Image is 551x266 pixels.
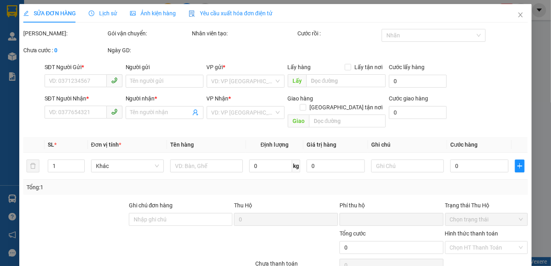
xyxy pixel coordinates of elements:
[368,137,447,153] th: Ghi chú
[170,160,243,172] input: VD: Bàn, Ghế
[129,202,173,209] label: Ghi chú đơn hàng
[48,141,54,148] span: SL
[189,10,272,16] span: Yêu cầu xuất hóa đơn điện tử
[23,29,106,38] div: [PERSON_NAME]:
[54,47,57,53] b: 0
[389,75,447,88] input: Cước lấy hàng
[288,74,306,87] span: Lấy
[445,230,498,237] label: Hình thức thanh toán
[126,94,203,103] div: Người nhận
[509,4,532,27] button: Close
[170,141,194,148] span: Tên hàng
[450,141,478,148] span: Cước hàng
[26,160,39,172] button: delete
[130,10,136,16] span: picture
[389,95,428,102] label: Cước giao hàng
[23,10,76,16] span: SỬA ĐƠN HÀNG
[292,160,300,172] span: kg
[45,94,122,103] div: SĐT Người Nhận
[340,201,443,213] div: Phí thu hộ
[515,160,525,172] button: plus
[307,141,336,148] span: Giá trị hàng
[288,115,309,127] span: Giao
[207,63,285,72] div: VP gửi
[260,141,289,148] span: Định lượng
[126,63,203,72] div: Người gửi
[297,29,380,38] div: Cước rồi :
[351,63,386,72] span: Lấy tận nơi
[516,163,524,169] span: plus
[91,141,121,148] span: Đơn vị tính
[189,10,195,17] img: icon
[288,64,311,70] span: Lấy hàng
[111,108,118,115] span: phone
[108,29,190,38] div: Gói vận chuyển:
[340,230,366,237] span: Tổng cước
[108,46,190,55] div: Ngày GD:
[389,106,447,119] input: Cước giao hàng
[89,10,94,16] span: clock-circle
[450,213,523,225] span: Chọn trạng thái
[23,46,106,55] div: Chưa cước :
[130,10,176,16] span: Ảnh kiện hàng
[389,64,425,70] label: Cước lấy hàng
[192,29,296,38] div: Nhân viên tạo:
[234,202,252,209] span: Thu Hộ
[111,77,118,84] span: phone
[306,74,386,87] input: Dọc đường
[129,213,233,226] input: Ghi chú đơn hàng
[517,12,524,18] span: close
[207,95,229,102] span: VP Nhận
[96,160,159,172] span: Khác
[192,109,199,116] span: user-add
[371,160,444,172] input: Ghi Chú
[445,201,528,210] div: Trạng thái Thu Hộ
[89,10,117,16] span: Lịch sử
[26,183,213,192] div: Tổng: 1
[306,103,386,112] span: [GEOGRAPHIC_DATA] tận nơi
[288,95,313,102] span: Giao hàng
[45,63,122,72] div: SĐT Người Gửi
[23,10,29,16] span: edit
[309,115,386,127] input: Dọc đường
